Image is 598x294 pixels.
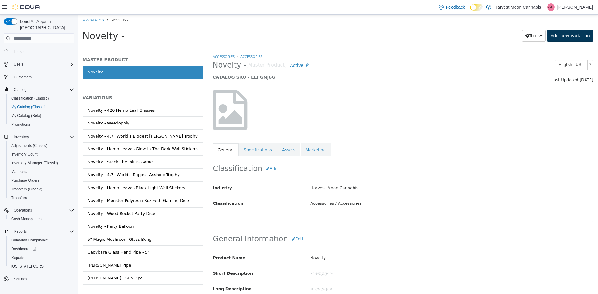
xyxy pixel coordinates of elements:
[11,133,74,141] span: Inventory
[9,159,74,167] span: Inventory Manager (Classic)
[11,246,36,251] span: Dashboards
[14,277,27,282] span: Settings
[228,184,520,194] div: Accessories / Accessories
[9,215,45,223] a: Cash Management
[6,236,77,245] button: Canadian Compliance
[9,245,74,253] span: Dashboards
[494,3,541,11] p: Harvest Moon Cannabis
[6,194,77,202] button: Transfers
[212,48,225,53] span: Active
[135,171,154,175] span: Industry
[9,95,51,102] a: Classification (Classic)
[11,48,26,56] a: Home
[9,236,74,244] span: Canadian Compliance
[11,61,26,68] button: Users
[6,185,77,194] button: Transfers (Classic)
[1,133,77,141] button: Inventory
[1,85,77,94] button: Catalog
[11,275,74,283] span: Settings
[14,62,23,67] span: Users
[1,72,77,82] button: Customers
[161,129,199,142] a: Specifications
[9,194,29,202] a: Transfers
[436,1,467,13] a: Feedback
[135,60,418,65] h5: CATALOG SKU - ELFGNJ6G
[502,63,515,68] span: [DATE]
[469,16,515,27] a: Add new variation
[557,3,593,11] p: [PERSON_NAME]
[477,45,507,55] span: English - US
[11,255,24,260] span: Reports
[6,141,77,150] button: Adjustments (Classic)
[9,168,30,175] a: Manifests
[9,112,44,119] a: My Catalog (Beta)
[11,48,74,55] span: Home
[9,151,74,158] span: Inventory Count
[17,18,74,31] span: Load All Apps in [GEOGRAPHIC_DATA]
[14,75,32,80] span: Customers
[9,263,74,270] span: Washington CCRS
[10,183,111,189] div: Novelty - Monster Polyresin Box with Gaming Dice
[9,177,74,184] span: Purchase Orders
[10,248,53,254] div: [PERSON_NAME] Pipe
[14,49,24,54] span: Home
[6,215,77,223] button: Cash Management
[477,45,515,56] a: English - US
[6,120,77,129] button: Promotions
[11,122,30,127] span: Promotions
[12,4,40,10] img: Cova
[10,144,75,151] div: Novelty - Stack The Joints Game
[9,254,27,261] a: Reports
[11,61,74,68] span: Users
[11,187,42,192] span: Transfers (Classic)
[11,96,49,101] span: Classification (Classic)
[9,95,74,102] span: Classification (Classic)
[1,60,77,69] button: Users
[14,134,29,139] span: Inventory
[9,142,74,149] span: Adjustments (Classic)
[11,228,74,235] span: Reports
[11,73,34,81] a: Customers
[543,3,545,11] p: |
[9,185,74,193] span: Transfers (Classic)
[14,87,26,92] span: Catalog
[199,129,222,142] a: Assets
[135,148,515,160] h2: Classification
[6,245,77,253] a: Dashboards
[10,170,107,176] div: Novelty - Hemp Leaves Black Light Wall Stickers
[14,229,27,234] span: Reports
[135,129,161,142] a: General
[6,253,77,262] button: Reports
[9,159,60,167] a: Inventory Manager (Classic)
[184,148,203,160] button: Edit
[11,238,48,243] span: Canadian Compliance
[9,121,33,128] a: Promotions
[135,241,168,245] span: Product Name
[9,263,46,270] a: [US_STATE] CCRS
[6,159,77,167] button: Inventory Manager (Classic)
[10,93,77,99] div: Novelty - 420 Hemp Leaf Glasses
[473,63,502,68] span: Last Updated:
[9,103,48,111] a: My Catalog (Classic)
[11,217,43,222] span: Cash Management
[6,262,77,271] button: [US_STATE] CCRS
[228,168,520,179] div: Harvest Moon Cannabis
[9,112,74,119] span: My Catalog (Beta)
[11,228,29,235] button: Reports
[168,48,209,53] small: [Master Product]
[10,235,72,241] div: Capybara Glass Hand Pipe - 5"
[223,129,253,142] a: Marketing
[6,176,77,185] button: Purchase Orders
[11,169,27,174] span: Manifests
[9,103,74,111] span: My Catalog (Classic)
[1,47,77,56] button: Home
[9,177,42,184] a: Purchase Orders
[11,275,30,283] a: Settings
[135,46,168,55] span: Novelty -
[10,196,77,202] div: Novelty - Wood Rocket Party Dice
[135,186,166,191] span: Classification
[33,3,50,8] span: Novelty -
[9,121,74,128] span: Promotions
[10,119,120,125] div: Novelty - 4.7" World's Biggest [PERSON_NAME] Trophy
